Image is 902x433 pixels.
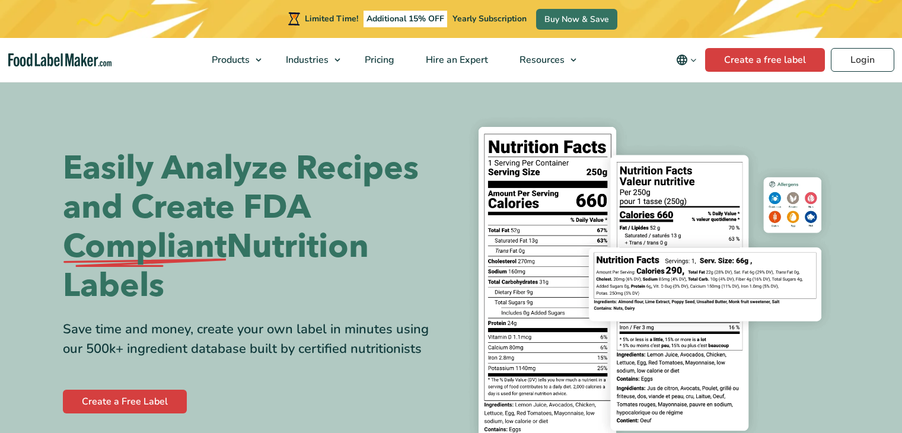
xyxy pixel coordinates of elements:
span: Resources [516,53,566,66]
a: Resources [504,38,582,82]
span: Products [208,53,251,66]
a: Create a free label [705,48,825,72]
span: Yearly Subscription [452,13,527,24]
span: Industries [282,53,330,66]
a: Food Label Maker homepage [8,53,111,67]
a: Pricing [349,38,407,82]
button: Change language [668,48,705,72]
span: Compliant [63,227,227,266]
a: Create a Free Label [63,390,187,413]
a: Industries [270,38,346,82]
a: Buy Now & Save [536,9,617,30]
span: Hire an Expert [422,53,489,66]
a: Products [196,38,267,82]
h1: Easily Analyze Recipes and Create FDA Nutrition Labels [63,149,442,305]
a: Login [831,48,894,72]
a: Hire an Expert [410,38,501,82]
span: Additional 15% OFF [364,11,447,27]
span: Limited Time! [305,13,358,24]
span: Pricing [361,53,396,66]
div: Save time and money, create your own label in minutes using our 500k+ ingredient database built b... [63,320,442,359]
